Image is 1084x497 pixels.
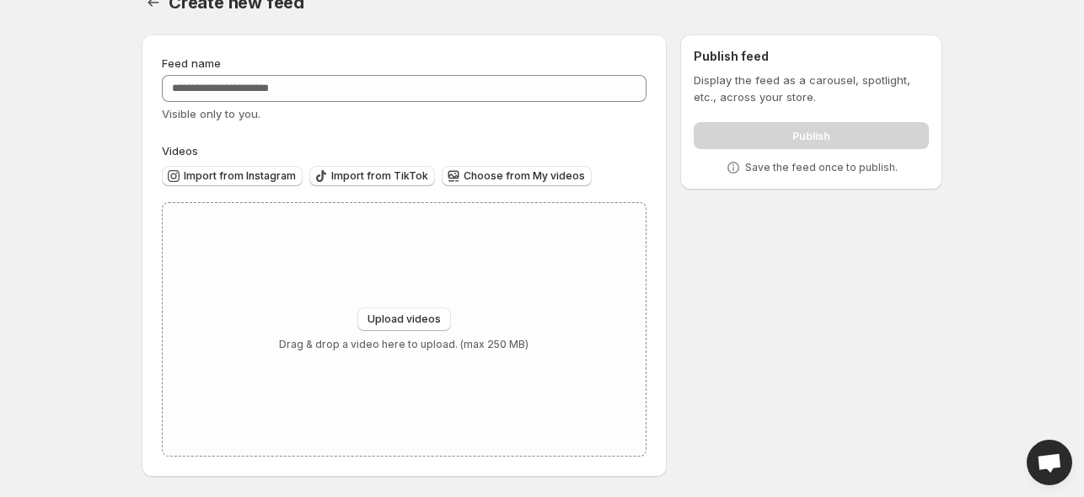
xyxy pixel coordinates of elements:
span: Choose from My videos [464,169,585,183]
button: Upload videos [357,307,451,331]
h2: Publish feed [694,48,929,65]
p: Save the feed once to publish. [745,161,898,174]
button: Import from TikTok [309,166,435,186]
p: Display the feed as a carousel, spotlight, etc., across your store. [694,72,929,105]
span: Videos [162,144,198,158]
button: Choose from My videos [442,166,592,186]
span: Upload videos [368,313,441,326]
span: Import from TikTok [331,169,428,183]
button: Import from Instagram [162,166,303,186]
span: Visible only to you. [162,107,260,120]
a: Open chat [1027,440,1072,485]
span: Import from Instagram [184,169,296,183]
span: Feed name [162,56,221,70]
p: Drag & drop a video here to upload. (max 250 MB) [279,338,529,351]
